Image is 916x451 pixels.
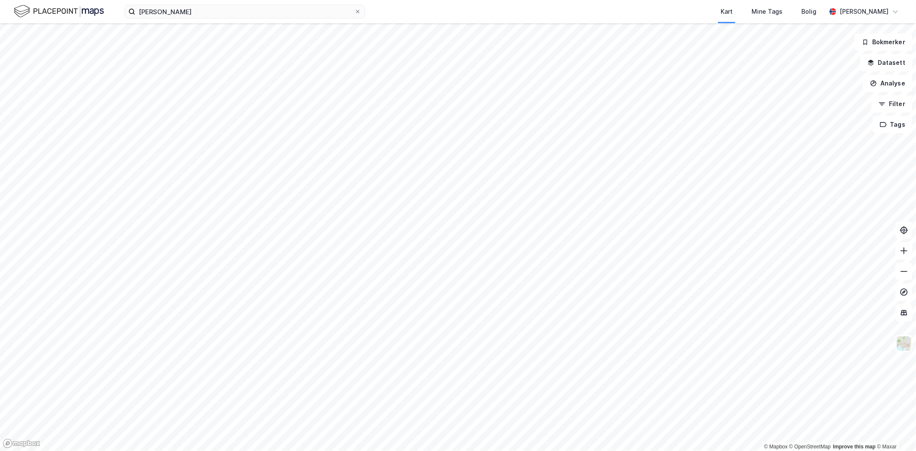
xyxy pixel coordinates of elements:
[863,75,913,92] button: Analyse
[873,410,916,451] iframe: Chat Widget
[801,6,816,17] div: Bolig
[855,34,913,51] button: Bokmerker
[873,410,916,451] div: Kontrollprogram for chat
[871,95,913,113] button: Filter
[764,444,788,450] a: Mapbox
[833,444,876,450] a: Improve this map
[14,4,104,19] img: logo.f888ab2527a4732fd821a326f86c7f29.svg
[840,6,889,17] div: [PERSON_NAME]
[896,335,912,352] img: Z
[3,439,40,448] a: Mapbox homepage
[135,5,354,18] input: Søk på adresse, matrikkel, gårdeiere, leietakere eller personer
[789,444,831,450] a: OpenStreetMap
[860,54,913,71] button: Datasett
[873,116,913,133] button: Tags
[721,6,733,17] div: Kart
[752,6,782,17] div: Mine Tags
